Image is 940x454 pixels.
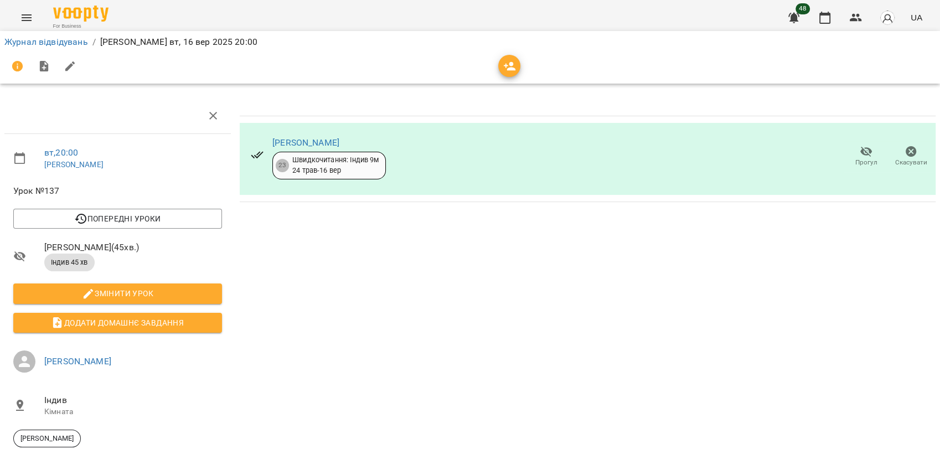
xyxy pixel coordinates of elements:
span: Скасувати [895,158,927,167]
button: Menu [13,4,40,31]
span: Індив 45 хв [44,257,95,267]
span: Прогул [855,158,877,167]
a: [PERSON_NAME] [44,356,111,367]
button: Попередні уроки [13,209,222,229]
img: avatar_s.png [880,10,895,25]
button: Прогул [844,141,889,172]
span: UA [911,12,922,23]
span: [PERSON_NAME] [14,434,80,443]
button: Скасувати [889,141,933,172]
button: UA [906,7,927,28]
li: / [92,35,96,49]
span: Урок №137 [13,184,222,198]
button: Змінити урок [13,283,222,303]
a: [PERSON_NAME] [272,137,339,148]
a: вт , 20:00 [44,147,78,158]
span: Індив [44,394,222,407]
p: Кімната [44,406,222,417]
img: Voopty Logo [53,6,109,22]
span: 48 [796,3,810,14]
span: Додати домашнє завдання [22,316,213,329]
a: [PERSON_NAME] [44,160,104,169]
span: Змінити урок [22,287,213,300]
button: Додати домашнє завдання [13,313,222,333]
div: 23 [276,159,289,172]
nav: breadcrumb [4,35,936,49]
div: [PERSON_NAME] [13,430,81,447]
a: Журнал відвідувань [4,37,88,47]
span: For Business [53,23,109,30]
p: [PERSON_NAME] вт, 16 вер 2025 20:00 [100,35,257,49]
div: Швидкочитання: Індив 9м 24 трав - 16 вер [292,155,379,176]
span: Попередні уроки [22,212,213,225]
span: [PERSON_NAME] ( 45 хв. ) [44,241,222,254]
